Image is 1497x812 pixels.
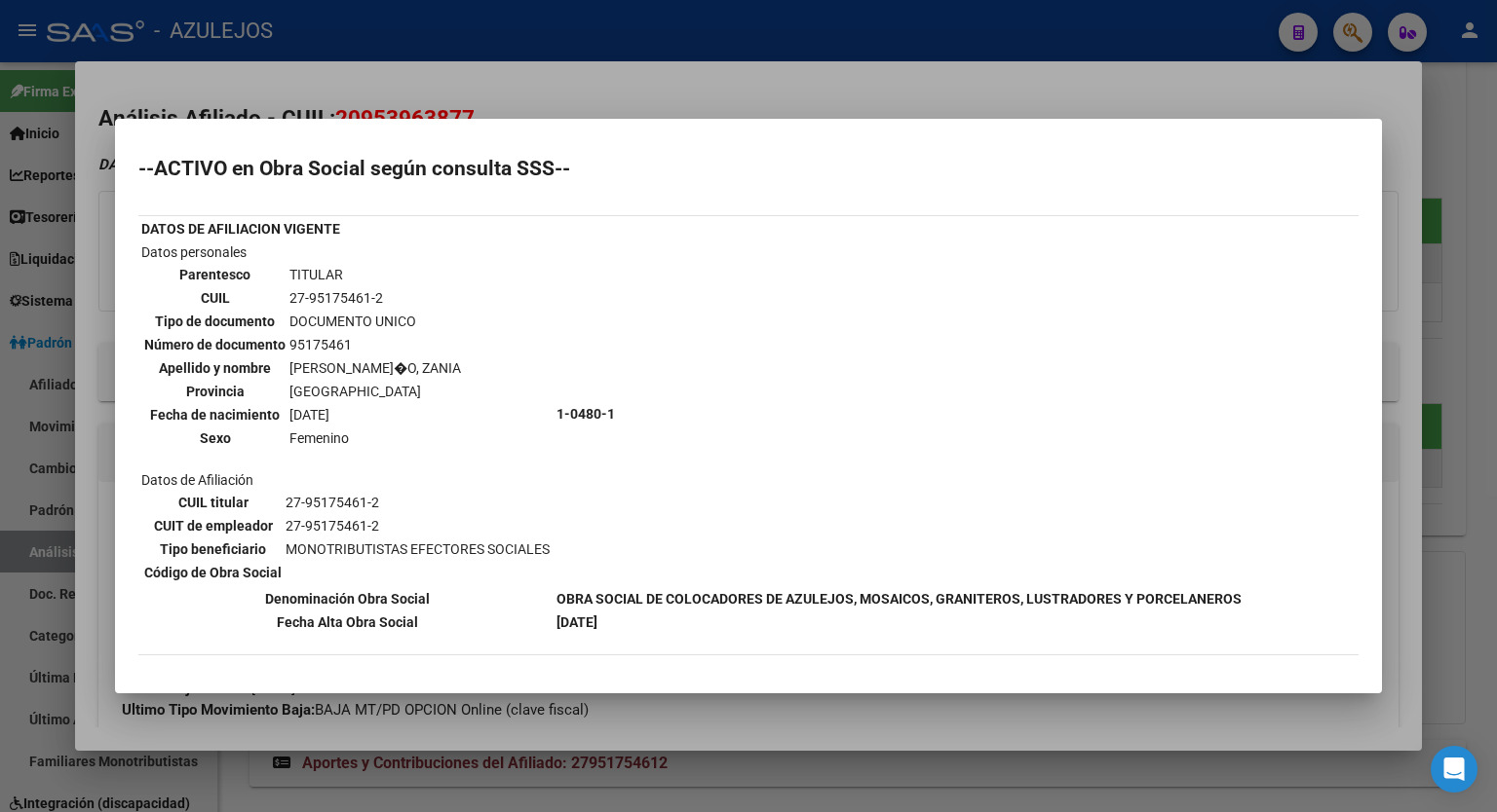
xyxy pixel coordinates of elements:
td: [GEOGRAPHIC_DATA] [288,381,462,402]
th: CUIT de empleador [143,515,283,536]
td: 27-95175461-2 [285,515,551,536]
th: Apellido y nombre [143,357,287,379]
td: [DATE] [288,404,462,425]
b: 1-0480-1 [557,406,615,422]
th: Fecha de nacimiento [143,404,287,425]
td: 95175461 [288,334,462,355]
th: Provincia [143,381,287,402]
td: MONOTRIBUTISTAS EFECTORES SOCIALES [285,538,551,560]
th: Tipo beneficiario [143,538,283,560]
th: CUIL titular [143,492,283,513]
td: [PERSON_NAME]�O, ZANIA [288,357,462,379]
td: Femenino [288,427,462,449]
b: OBRA SOCIAL DE COLOCADORES DE AZULEJOS, MOSAICOS, GRANITEROS, LUSTRADORES Y PORCELANEROS [557,591,1242,607]
th: CUIL [143,287,287,309]
th: Tipo de documento [143,311,287,332]
td: 27-95175461-2 [285,492,551,513]
th: Denominación Obra Social [140,588,554,609]
th: Número de documento [143,334,287,355]
th: Sexo [143,427,287,449]
th: Fecha Alta Obra Social [140,611,554,633]
div: Open Intercom Messenger [1431,746,1478,793]
b: DATOS DE AFILIACION VIGENTE [141,221,340,237]
b: [DATE] [557,614,597,630]
h2: --ACTIVO en Obra Social según consulta SSS-- [138,159,1359,178]
th: Código de Obra Social [143,562,283,583]
th: Parentesco [143,264,287,285]
td: DOCUMENTO UNICO [288,311,462,332]
td: TITULAR [288,264,462,285]
td: 27-95175461-2 [288,287,462,309]
td: Datos personales Datos de Afiliación [140,241,554,586]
